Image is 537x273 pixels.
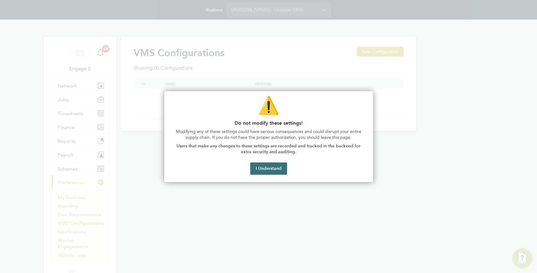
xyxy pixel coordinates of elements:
p: Modifying any of these settings could have serious consequences and could disrupt your entire sup... [172,129,366,141]
strong: Users that make any changes to these settings are recorded and tracked in the backend for extra s... [177,143,362,155]
div: Do not modify these settings! [164,91,373,182]
button: I Understand [250,162,287,175]
p: ⚠️ [172,94,366,118]
p: Do not modify these settings! [172,120,366,126]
